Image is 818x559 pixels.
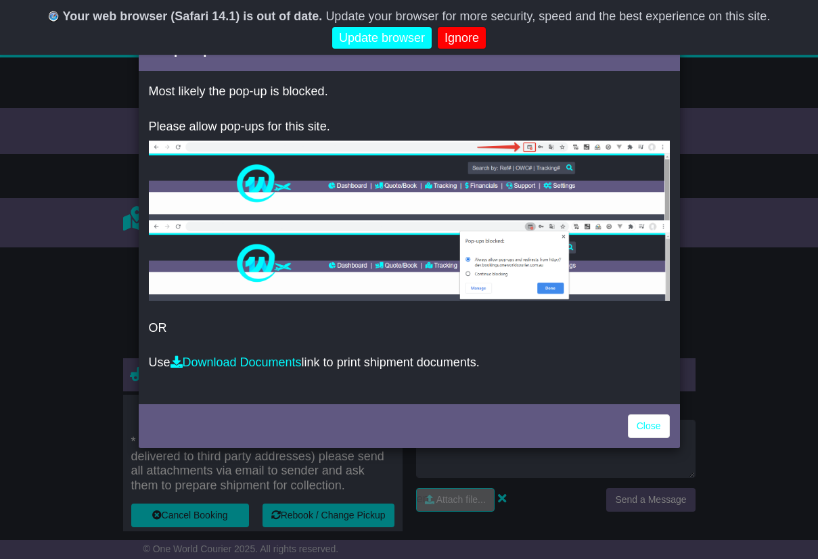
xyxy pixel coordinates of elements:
p: Use link to print shipment documents. [149,356,670,370]
a: Update browser [332,27,432,49]
img: allow-popup-1.png [149,141,670,220]
a: Download Documents [171,356,302,369]
img: allow-popup-2.png [149,220,670,301]
p: Please allow pop-ups for this site. [149,120,670,135]
div: OR [139,74,680,401]
span: Update your browser for more security, speed and the best experience on this site. [325,9,770,23]
a: Close [628,414,670,438]
b: Your web browser (Safari 14.1) is out of date. [63,9,323,23]
a: Ignore [438,27,486,49]
p: Most likely the pop-up is blocked. [149,84,670,99]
